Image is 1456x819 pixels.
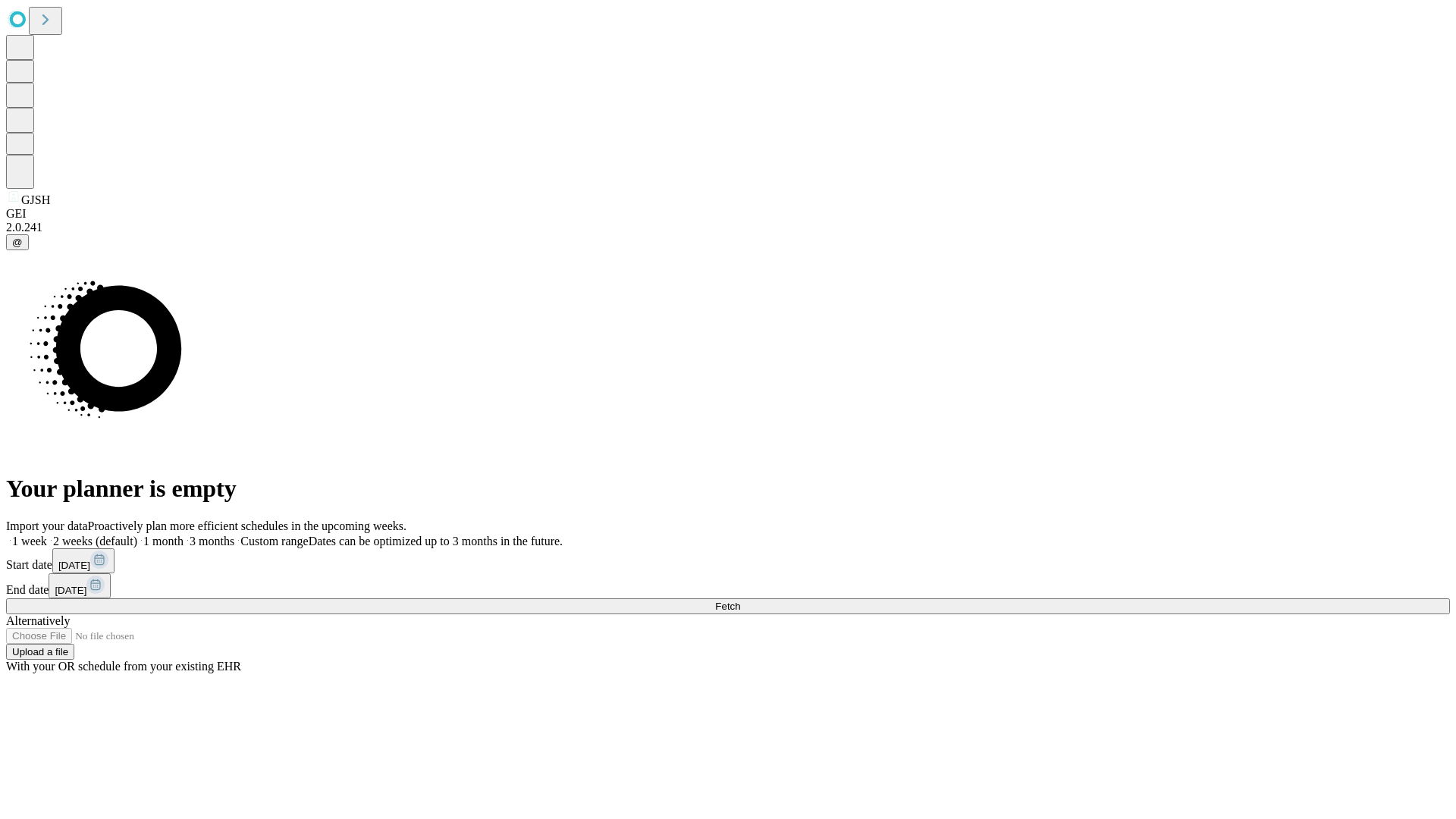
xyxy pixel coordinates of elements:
span: Import your data [6,519,88,532]
span: Custom range [240,535,308,548]
button: @ [6,234,29,250]
span: [DATE] [58,560,90,571]
div: 2.0.241 [6,221,1450,234]
span: 1 week [12,535,47,548]
span: Dates can be optimized up to 3 months in the future. [309,535,563,548]
span: Proactively plan more efficient schedules in the upcoming weeks. [88,519,406,532]
span: With your OR schedule from your existing EHR [6,660,241,673]
div: End date [6,573,1450,598]
div: Start date [6,548,1450,573]
span: GJSH [21,193,50,206]
span: Alternatively [6,614,70,627]
button: [DATE] [52,548,115,573]
span: 2 weeks (default) [53,535,137,548]
span: Fetch [715,601,740,612]
button: Fetch [6,598,1450,614]
span: 1 month [143,535,184,548]
span: [DATE] [55,585,86,596]
button: Upload a file [6,644,74,660]
h1: Your planner is empty [6,475,1450,503]
span: 3 months [190,535,234,548]
button: [DATE] [49,573,111,598]
div: GEI [6,207,1450,221]
span: @ [12,237,23,248]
